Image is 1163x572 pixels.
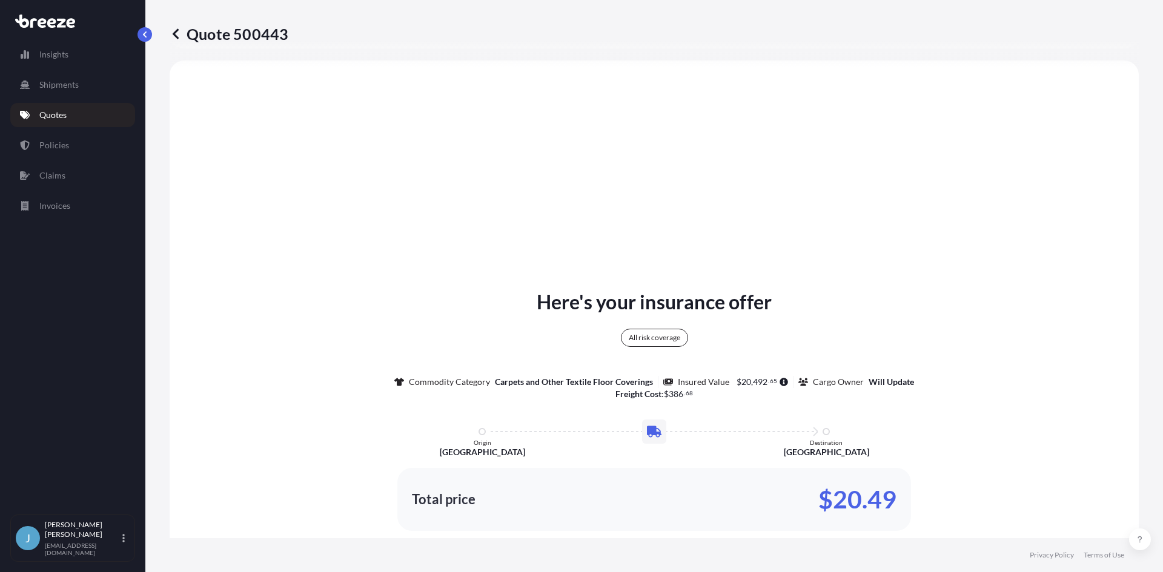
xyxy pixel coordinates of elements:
[669,390,683,398] span: 386
[170,24,288,44] p: Quote 500443
[10,42,135,67] a: Insights
[753,378,767,386] span: 492
[10,194,135,218] a: Invoices
[409,376,490,388] p: Commodity Category
[39,169,65,182] p: Claims
[615,389,661,399] b: Freight Cost
[45,542,120,556] p: [EMAIL_ADDRESS][DOMAIN_NAME]
[537,288,772,317] p: Here's your insurance offer
[810,439,843,446] p: Destination
[10,103,135,127] a: Quotes
[25,532,30,544] span: J
[45,520,120,539] p: [PERSON_NAME] [PERSON_NAME]
[770,379,777,383] span: 65
[615,388,693,400] p: :
[741,378,751,386] span: 20
[768,379,769,383] span: .
[39,109,67,121] p: Quotes
[684,391,685,395] span: .
[664,390,669,398] span: $
[412,493,475,505] p: Total price
[784,446,869,458] p: [GEOGRAPHIC_DATA]
[813,376,864,388] p: Cargo Owner
[1084,550,1124,560] a: Terms of Use
[39,200,70,212] p: Invoices
[1030,550,1074,560] a: Privacy Policy
[737,378,741,386] span: $
[751,378,753,386] span: ,
[39,139,69,151] p: Policies
[818,490,896,509] p: $20.49
[678,376,729,388] p: Insured Value
[39,48,68,61] p: Insights
[39,79,79,91] p: Shipments
[10,133,135,157] a: Policies
[10,163,135,188] a: Claims
[621,329,688,347] div: All risk coverage
[869,376,914,388] p: Will Update
[495,376,653,388] p: Carpets and Other Textile Floor Coverings
[474,439,491,446] p: Origin
[10,73,135,97] a: Shipments
[440,446,525,458] p: [GEOGRAPHIC_DATA]
[686,391,693,395] span: 68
